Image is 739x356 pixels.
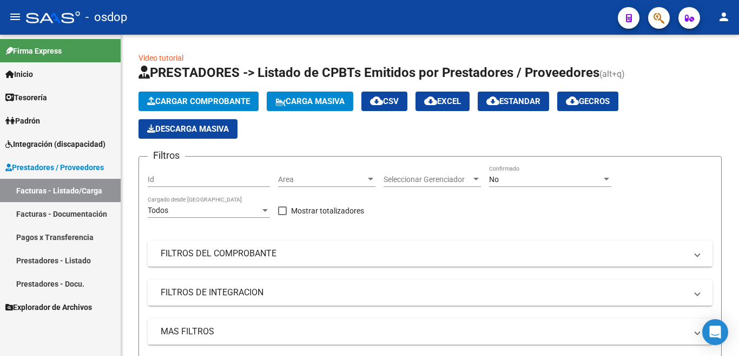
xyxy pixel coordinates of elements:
span: EXCEL [424,96,461,106]
span: Seleccionar Gerenciador [384,175,471,184]
span: Carga Masiva [275,96,345,106]
span: PRESTADORES -> Listado de CPBTs Emitidos por Prestadores / Proveedores [138,65,599,80]
mat-panel-title: FILTROS DE INTEGRACION [161,287,687,299]
span: Descarga Masiva [147,124,229,134]
span: Padrón [5,115,40,127]
div: Open Intercom Messenger [702,319,728,345]
button: CSV [361,92,407,111]
span: Firma Express [5,45,62,57]
span: Tesorería [5,92,47,103]
span: Prestadores / Proveedores [5,161,104,173]
span: No [489,175,499,184]
mat-icon: cloud_download [424,94,437,107]
span: CSV [370,96,399,106]
button: Carga Masiva [267,92,353,111]
mat-expansion-panel-header: FILTROS DE INTEGRACION [148,280,712,306]
mat-expansion-panel-header: FILTROS DEL COMPROBANTE [148,241,712,267]
button: Descarga Masiva [138,119,237,139]
mat-panel-title: MAS FILTROS [161,326,687,338]
span: - osdop [85,5,127,29]
span: Cargar Comprobante [147,96,250,106]
mat-icon: person [717,10,730,23]
span: (alt+q) [599,69,625,79]
mat-icon: cloud_download [566,94,579,107]
mat-icon: cloud_download [370,94,383,107]
span: Todos [148,206,168,215]
span: Area [278,175,366,184]
button: Cargar Comprobante [138,92,259,111]
a: Video tutorial [138,54,183,62]
span: Estandar [486,96,540,106]
button: EXCEL [415,92,470,111]
span: Inicio [5,68,33,80]
span: Gecros [566,96,610,106]
h3: Filtros [148,148,185,163]
mat-panel-title: FILTROS DEL COMPROBANTE [161,248,687,260]
button: Estandar [478,92,549,111]
span: Integración (discapacidad) [5,138,105,150]
span: Mostrar totalizadores [291,204,364,217]
app-download-masive: Descarga masiva de comprobantes (adjuntos) [138,119,237,139]
mat-icon: cloud_download [486,94,499,107]
mat-expansion-panel-header: MAS FILTROS [148,319,712,345]
mat-icon: menu [9,10,22,23]
button: Gecros [557,92,618,111]
span: Explorador de Archivos [5,301,92,313]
